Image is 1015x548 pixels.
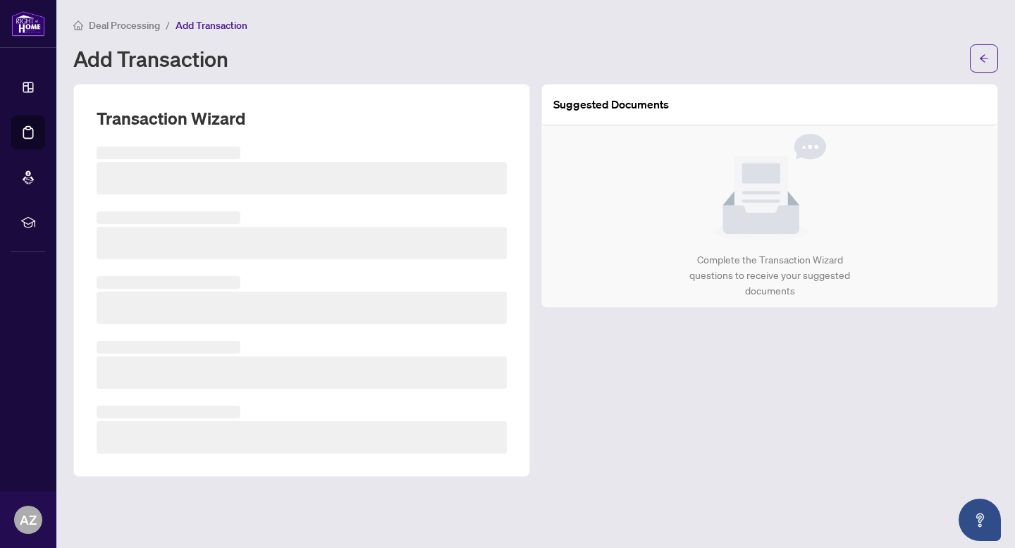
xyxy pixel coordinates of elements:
div: Complete the Transaction Wizard questions to receive your suggested documents [675,252,866,299]
span: Add Transaction [176,19,247,32]
span: home [73,20,83,30]
img: logo [11,11,45,37]
span: AZ [20,510,37,530]
h2: Transaction Wizard [97,107,245,130]
span: Deal Processing [89,19,160,32]
article: Suggested Documents [553,96,669,113]
button: Open asap [959,499,1001,541]
img: Null State Icon [713,134,826,241]
h1: Add Transaction [73,47,228,70]
span: arrow-left [979,54,989,63]
li: / [166,17,170,33]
